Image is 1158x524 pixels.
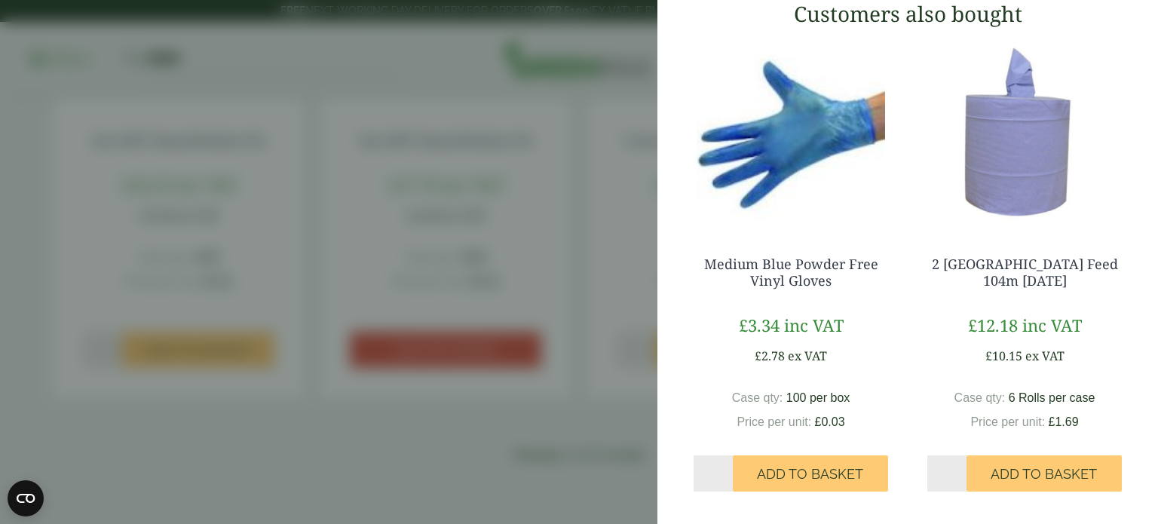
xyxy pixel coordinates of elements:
[682,38,900,226] img: 4130015J-Blue-Vinyl-Powder-Free-Gloves-Medium
[757,466,863,483] span: Add to Basket
[985,348,992,364] span: £
[1025,348,1065,364] span: ex VAT
[788,348,827,364] span: ex VAT
[733,455,888,492] button: Add to Basket
[970,415,1045,428] span: Price per unit:
[1022,314,1082,336] span: inc VAT
[991,466,1097,483] span: Add to Basket
[954,391,1006,404] span: Case qty:
[1049,415,1055,428] span: £
[815,415,845,428] bdi: 0.03
[704,255,878,290] a: Medium Blue Powder Free Vinyl Gloves
[815,415,822,428] span: £
[755,348,785,364] bdi: 2.78
[968,314,1018,336] bdi: 12.18
[739,314,748,336] span: £
[932,255,1118,290] a: 2 [GEOGRAPHIC_DATA] Feed 104m [DATE]
[755,348,761,364] span: £
[739,314,780,336] bdi: 3.34
[985,348,1022,364] bdi: 10.15
[732,391,783,404] span: Case qty:
[8,480,44,516] button: Open CMP widget
[915,38,1134,226] img: 3630017-2-Ply-Blue-Centre-Feed-104m
[786,391,850,404] span: 100 per box
[784,314,844,336] span: inc VAT
[682,2,1134,27] h3: Customers also bought
[1049,415,1079,428] bdi: 1.69
[968,314,977,336] span: £
[967,455,1122,492] button: Add to Basket
[737,415,811,428] span: Price per unit:
[1009,391,1095,404] span: 6 Rolls per case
